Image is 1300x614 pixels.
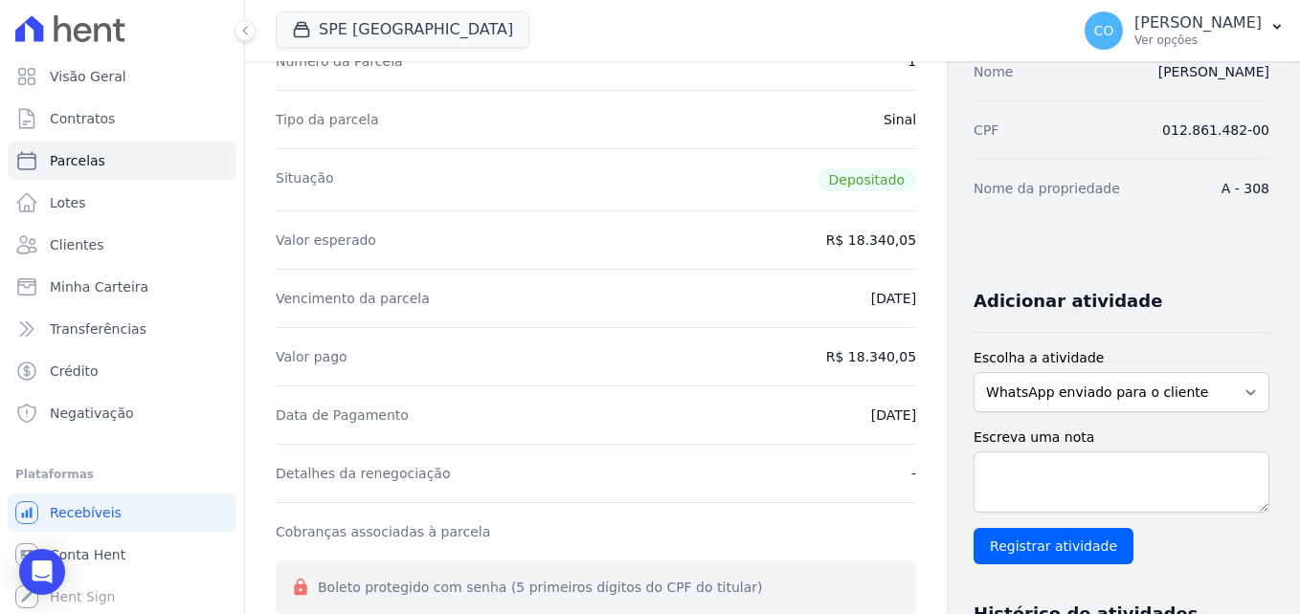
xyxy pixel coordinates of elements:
[974,428,1269,448] label: Escreva uma nota
[19,549,65,595] div: Open Intercom Messenger
[50,277,148,296] span: Minha Carteira
[8,352,236,390] a: Crédito
[276,464,451,483] dt: Detalhes da renegociação
[974,348,1269,368] label: Escolha a atividade
[8,142,236,180] a: Parcelas
[8,493,236,532] a: Recebíveis
[8,99,236,138] a: Contratos
[1162,121,1269,140] dd: 012.861.482-00
[50,362,99,381] span: Crédito
[1134,13,1262,33] p: [PERSON_NAME]
[8,536,236,574] a: Conta Hent
[8,310,236,348] a: Transferências
[50,67,126,86] span: Visão Geral
[826,230,916,250] dd: R$ 18.340,05
[974,290,1162,313] h3: Adicionar atividade
[1094,24,1114,37] span: CO
[871,289,916,308] dd: [DATE]
[276,11,529,48] button: SPE [GEOGRAPHIC_DATA]
[15,463,229,486] div: Plataformas
[276,289,430,308] dt: Vencimento da parcela
[276,522,490,541] dt: Cobranças associadas à parcela
[974,528,1133,564] input: Registrar atividade
[50,151,105,170] span: Parcelas
[974,62,1013,81] dt: Nome
[1222,179,1269,198] dd: A - 308
[1069,4,1300,57] button: CO [PERSON_NAME] Ver opções
[50,319,146,339] span: Transferências
[276,406,409,425] dt: Data de Pagamento
[276,347,347,366] dt: Valor pago
[911,464,916,483] dd: -
[974,179,1120,198] dt: Nome da propriedade
[50,545,125,564] span: Conta Hent
[871,406,916,425] dd: [DATE]
[974,121,998,140] dt: CPF
[8,268,236,306] a: Minha Carteira
[276,230,376,250] dt: Valor esperado
[50,109,115,128] span: Contratos
[318,580,762,595] span: Boleto protegido com senha (5 primeiros dígitos do CPF do titular)
[8,394,236,432] a: Negativação
[276,110,379,129] dt: Tipo da parcela
[50,503,122,522] span: Recebíveis
[818,168,917,191] span: Depositado
[8,184,236,222] a: Lotes
[50,193,86,212] span: Lotes
[1158,64,1269,79] a: [PERSON_NAME]
[276,168,334,191] dt: Situação
[1134,33,1262,48] p: Ver opções
[50,235,103,254] span: Clientes
[8,57,236,96] a: Visão Geral
[50,404,134,423] span: Negativação
[826,347,916,366] dd: R$ 18.340,05
[8,226,236,264] a: Clientes
[884,110,916,129] dd: Sinal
